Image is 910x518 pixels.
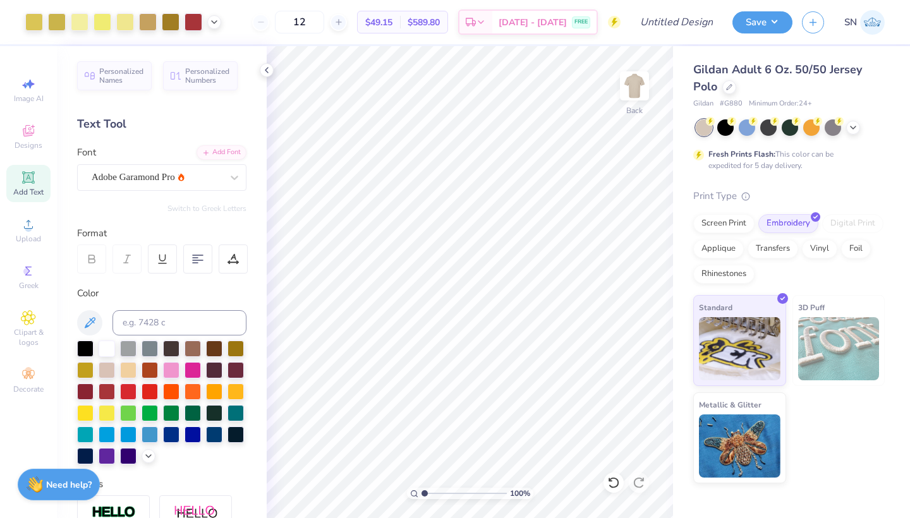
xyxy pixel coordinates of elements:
span: Standard [699,301,732,314]
span: Greek [19,280,39,291]
span: Add Text [13,187,44,197]
input: e.g. 7428 c [112,310,246,335]
div: Vinyl [802,239,837,258]
button: Switch to Greek Letters [167,203,246,214]
div: Embroidery [758,214,818,233]
label: Font [77,145,96,160]
input: Untitled Design [630,9,723,35]
span: Metallic & Glitter [699,398,761,411]
span: Decorate [13,384,44,394]
span: 3D Puff [798,301,825,314]
strong: Need help? [46,479,92,491]
span: Upload [16,234,41,244]
div: Applique [693,239,744,258]
div: Digital Print [822,214,883,233]
div: Add Font [197,145,246,160]
span: Personalized Numbers [185,67,230,85]
div: This color can be expedited for 5 day delivery. [708,148,864,171]
img: Standard [699,317,780,380]
input: – – [275,11,324,33]
span: Gildan Adult 6 Oz. 50/50 Jersey Polo [693,62,862,94]
span: 100 % [510,488,530,499]
button: Save [732,11,792,33]
img: 3D Puff [798,317,880,380]
span: $589.80 [408,16,440,29]
span: SN [844,15,857,30]
span: Gildan [693,99,713,109]
span: Minimum Order: 24 + [749,99,812,109]
span: Designs [15,140,42,150]
div: Text Tool [77,116,246,133]
div: Color [77,286,246,301]
span: Clipart & logos [6,327,51,347]
strong: Fresh Prints Flash: [708,149,775,159]
a: SN [844,10,885,35]
img: Metallic & Glitter [699,414,780,478]
span: Image AI [14,93,44,104]
div: Print Type [693,189,885,203]
div: Rhinestones [693,265,755,284]
img: Back [622,73,647,99]
div: Screen Print [693,214,755,233]
span: FREE [574,18,588,27]
span: [DATE] - [DATE] [499,16,567,29]
span: Personalized Names [99,67,144,85]
span: # G880 [720,99,743,109]
img: Sophia Newell [860,10,885,35]
div: Transfers [748,239,798,258]
span: $49.15 [365,16,392,29]
div: Styles [77,477,246,491]
div: Format [77,226,248,241]
div: Back [626,105,643,116]
div: Foil [841,239,871,258]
